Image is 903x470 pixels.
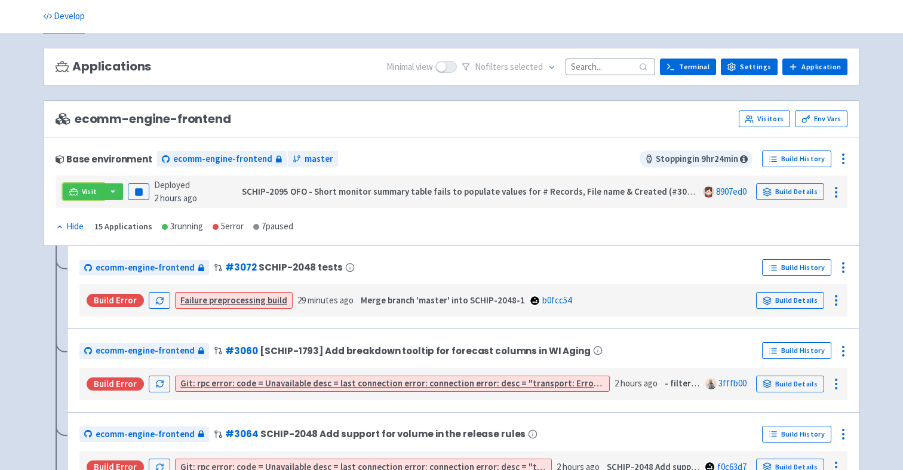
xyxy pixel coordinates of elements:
div: 3 running [162,220,203,234]
a: ecomm-engine-frontend [157,151,287,167]
time: 29 minutes ago [297,294,354,306]
div: Build Error [87,294,144,307]
div: 15 Applications [94,220,152,234]
span: selected [510,61,543,72]
a: #3064 [225,428,258,440]
span: ecomm-engine-frontend [96,428,195,441]
a: Build History [762,150,831,167]
a: Build Details [756,376,824,392]
a: Env Vars [795,110,847,127]
input: Search... [566,59,655,75]
time: 2 hours ago [154,192,197,204]
a: Settings [721,59,778,75]
a: Failure preprocessing build [180,294,287,306]
strong: - filter out zero values [665,377,754,389]
a: b0fcc54 [542,294,572,306]
a: 8907ed0 [716,186,747,197]
time: 2 hours ago [615,377,658,389]
span: master [305,152,333,166]
strong: SCHIP-2095 OFO - Short monitor summary table fails to populate values for # Records, File name & ... [242,186,699,197]
div: Base environment [56,154,152,164]
a: Build History [762,342,831,359]
a: #3072 [225,261,256,274]
a: ecomm-engine-frontend [79,343,209,359]
span: ecomm-engine-frontend [96,261,195,275]
div: 5 error [213,220,244,234]
span: Deployed [154,179,197,204]
a: Terminal [660,59,716,75]
span: No filter s [475,60,543,74]
h3: Applications [56,60,151,73]
span: ecomm-engine-frontend [96,344,195,358]
strong: Merge branch 'master' into SCHIP-2048-1 [361,294,525,306]
span: Stopping in 9 hr 24 min [640,150,752,167]
span: SCHIP-2048 Add support for volume in the release rules [260,429,526,439]
a: Git: rpc error: code = Unavailable desc = last connection error: connection error: desc = "transp... [180,377,872,389]
span: ecomm-engine-frontend [173,152,272,166]
a: Application [782,59,847,75]
button: Hide [56,220,85,234]
a: ecomm-engine-frontend [79,260,209,276]
a: Build Details [756,183,824,200]
div: Hide [56,220,84,234]
span: [SCHIP-1793] Add breakdown tooltip for forecast columns in WI Aging [260,346,590,356]
span: SCHIP-2048 tests [259,262,342,272]
span: Visit [82,187,97,196]
a: 3fffb00 [718,377,747,389]
span: ecomm-engine-frontend [56,112,231,126]
button: Pause [128,183,149,200]
a: Visitors [739,110,790,127]
a: Build History [762,426,831,443]
span: Minimal view [386,60,433,74]
a: master [288,151,338,167]
div: Build Error [87,377,144,391]
div: 7 paused [253,220,293,234]
a: ecomm-engine-frontend [79,426,209,443]
a: #3060 [225,345,257,357]
a: Build Details [756,292,824,309]
a: Build History [762,259,831,276]
a: Visit [63,183,103,200]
